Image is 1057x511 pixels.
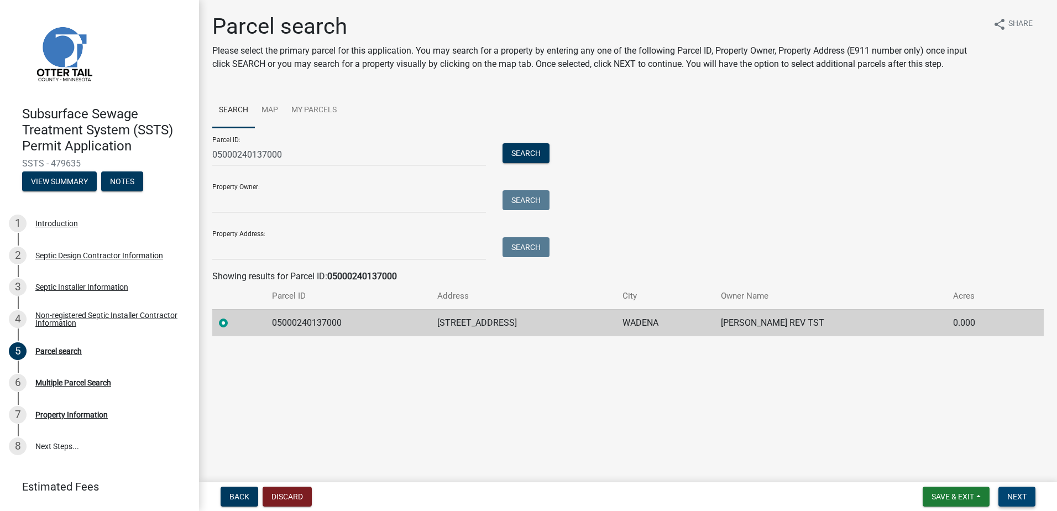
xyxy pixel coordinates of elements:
[101,178,143,187] wm-modal-confirm: Notes
[946,283,1017,309] th: Acres
[22,106,190,154] h4: Subsurface Sewage Treatment System (SSTS) Permit Application
[221,487,258,507] button: Back
[9,437,27,455] div: 8
[9,374,27,392] div: 6
[714,309,947,336] td: [PERSON_NAME] REV TST
[993,18,1006,31] i: share
[984,13,1042,35] button: shareShare
[431,309,616,336] td: [STREET_ADDRESS]
[22,12,105,95] img: Otter Tail County, Minnesota
[9,342,27,360] div: 5
[229,492,249,501] span: Back
[35,411,108,419] div: Property Information
[503,237,550,257] button: Search
[35,283,128,291] div: Septic Installer Information
[998,487,1035,507] button: Next
[616,283,714,309] th: City
[9,476,181,498] a: Estimated Fees
[212,93,255,128] a: Search
[9,278,27,296] div: 3
[1008,18,1033,31] span: Share
[616,309,714,336] td: WADENA
[263,487,312,507] button: Discard
[285,93,343,128] a: My Parcels
[327,271,397,281] strong: 05000240137000
[101,171,143,191] button: Notes
[503,143,550,163] button: Search
[9,215,27,232] div: 1
[923,487,990,507] button: Save & Exit
[431,283,616,309] th: Address
[9,406,27,424] div: 7
[22,158,177,169] span: SSTS - 479635
[932,492,974,501] span: Save & Exit
[35,252,163,259] div: Septic Design Contractor Information
[212,13,984,40] h1: Parcel search
[9,310,27,328] div: 4
[503,190,550,210] button: Search
[35,379,111,387] div: Multiple Parcel Search
[255,93,285,128] a: Map
[35,347,82,355] div: Parcel search
[265,309,431,336] td: 05000240137000
[35,311,181,327] div: Non-registered Septic Installer Contractor Information
[35,220,78,227] div: Introduction
[22,171,97,191] button: View Summary
[9,247,27,264] div: 2
[212,44,984,71] p: Please select the primary parcel for this application. You may search for a property by entering ...
[22,178,97,187] wm-modal-confirm: Summary
[714,283,947,309] th: Owner Name
[946,309,1017,336] td: 0.000
[212,270,1044,283] div: Showing results for Parcel ID:
[265,283,431,309] th: Parcel ID
[1007,492,1027,501] span: Next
